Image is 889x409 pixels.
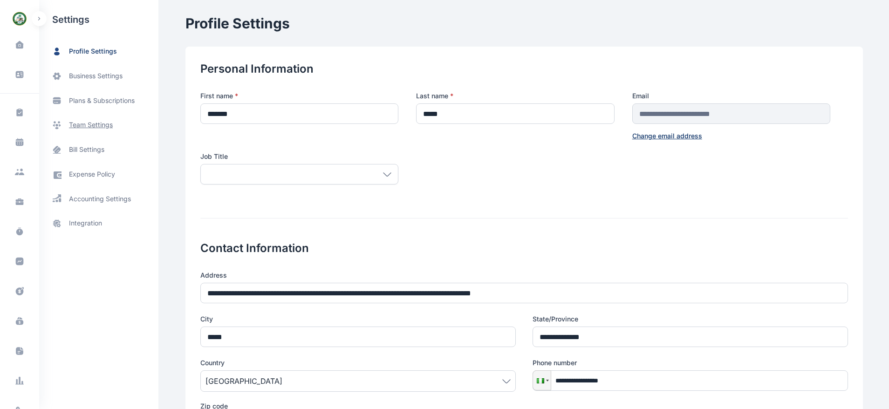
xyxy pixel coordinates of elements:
[39,113,158,137] a: team settings
[200,271,848,280] label: Address
[205,375,282,387] span: [GEOGRAPHIC_DATA]
[39,211,158,236] a: integration
[185,15,863,32] h1: Profile Settings
[69,71,123,81] span: business settings
[200,314,516,324] label: City
[69,96,135,105] span: plans & subscriptions
[533,358,848,368] label: Phone number
[69,145,104,155] span: bill settings
[39,39,158,64] a: profile settings
[69,120,113,130] span: team settings
[200,218,848,256] h2: Contact Information
[416,91,614,101] label: Last name
[39,187,158,211] a: accounting settings
[39,89,158,113] a: plans & subscriptions
[632,91,830,101] label: Email
[200,152,398,161] label: Job Title
[533,314,848,324] label: State/Province
[69,170,115,179] span: expense policy
[533,371,551,390] div: Nigeria: + 234
[200,61,848,76] h2: Personal Information
[69,194,131,204] span: accounting settings
[200,91,398,101] label: First name
[39,64,158,89] a: business settings
[69,218,102,228] span: integration
[69,47,117,56] span: profile settings
[39,137,158,162] a: bill settings
[200,358,225,368] span: Country
[39,162,158,187] a: expense policy
[632,131,702,141] button: Change email address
